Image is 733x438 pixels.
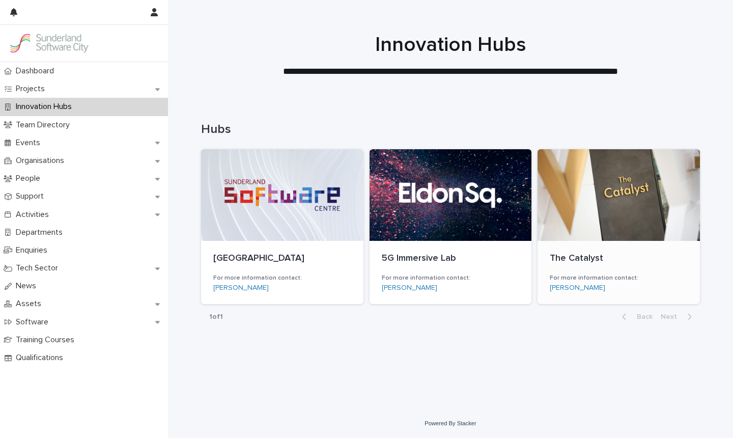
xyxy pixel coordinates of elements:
p: 5G Immersive Lab [382,253,520,264]
a: 5G Immersive LabFor more information contact:[PERSON_NAME] [370,149,532,305]
p: Team Directory [12,120,78,130]
p: Events [12,138,48,148]
p: 1 of 1 [201,305,231,330]
a: Powered By Stacker [425,420,476,426]
a: [PERSON_NAME] [382,284,437,292]
button: Next [657,312,700,321]
p: Tech Sector [12,263,66,273]
a: The CatalystFor more information contact:[PERSON_NAME] [538,149,700,305]
p: Assets [12,299,49,309]
button: Back [614,312,657,321]
p: Activities [12,210,57,220]
p: Projects [12,84,53,94]
p: Software [12,317,57,327]
p: Innovation Hubs [12,102,80,112]
p: [GEOGRAPHIC_DATA] [213,253,351,264]
p: Qualifications [12,353,71,363]
p: Support [12,191,52,201]
p: Enquiries [12,245,55,255]
h1: Innovation Hubs [201,33,700,57]
p: Dashboard [12,66,62,76]
h3: For more information contact: [213,274,351,282]
img: Kay6KQejSz2FjblR6DWv [8,33,90,53]
span: Back [631,313,653,320]
p: The Catalyst [550,253,688,264]
p: Training Courses [12,335,82,345]
p: Departments [12,228,71,237]
h3: For more information contact: [382,274,520,282]
a: [GEOGRAPHIC_DATA]For more information contact:[PERSON_NAME] [201,149,363,305]
a: [PERSON_NAME] [550,284,605,292]
span: Next [661,313,683,320]
p: People [12,174,48,183]
h3: For more information contact: [550,274,688,282]
p: Organisations [12,156,72,166]
p: News [12,281,44,291]
h1: Hubs [201,122,700,137]
a: [PERSON_NAME] [213,284,269,292]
